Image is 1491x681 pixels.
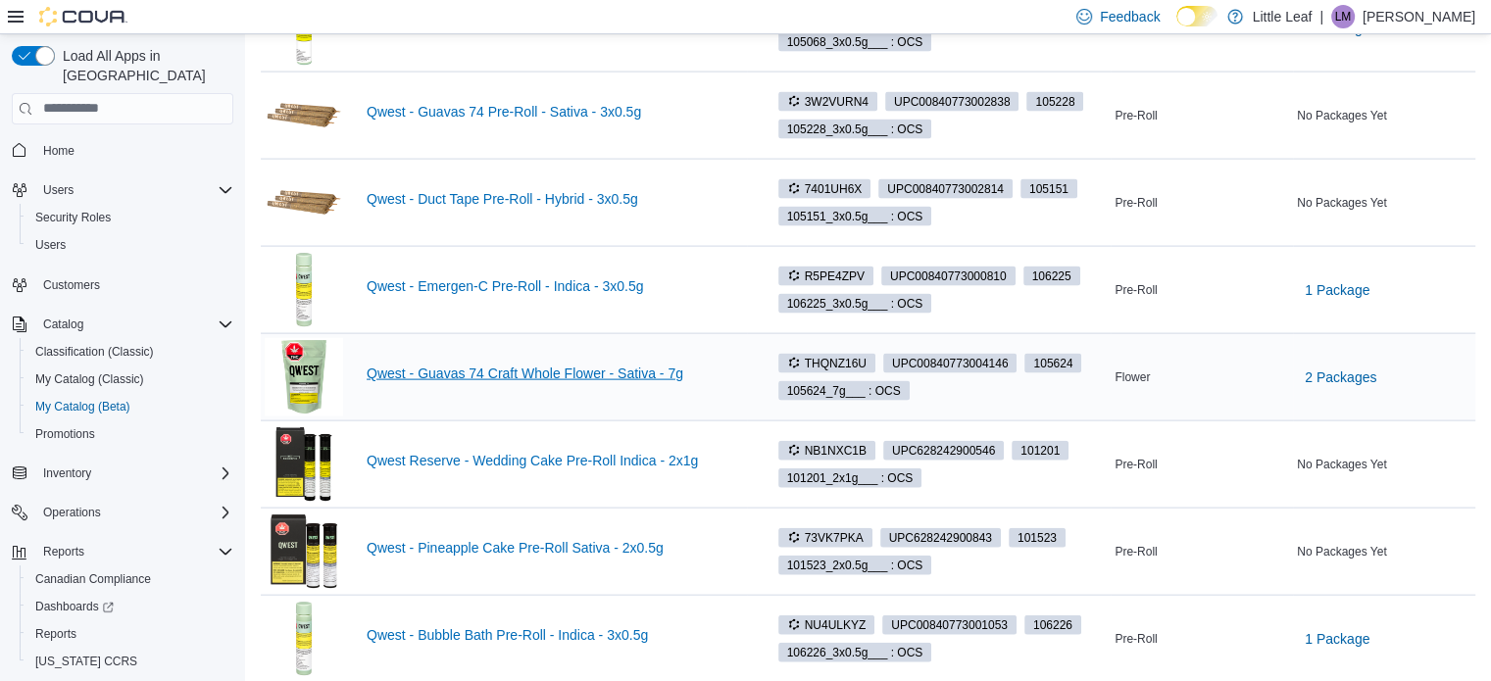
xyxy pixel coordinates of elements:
[1111,278,1293,302] div: Pre-Roll
[1029,180,1069,198] span: 105151
[35,540,92,563] button: Reports
[27,650,145,673] a: [US_STATE] CCRS
[1297,270,1377,310] button: 1 Package
[43,505,101,520] span: Operations
[787,529,864,547] span: 73VK7PKA
[787,268,865,285] span: R5PE4ZPV
[27,367,233,391] span: My Catalog (Classic)
[20,365,241,393] button: My Catalog (Classic)
[27,206,119,229] a: Security Roles
[20,620,241,648] button: Reports
[20,393,241,420] button: My Catalog (Beta)
[367,278,743,294] a: Qwest - Emergen-C Pre-Roll - Indica - 3x0.5g
[20,593,241,620] a: Dashboards
[1363,5,1475,28] p: [PERSON_NAME]
[265,251,343,329] img: Qwest - Emergen-C Pre-Roll - Indica - 3x0.5g
[894,93,1011,111] span: UPC 00840773002838
[885,92,1019,112] span: UPC00840773002838
[778,267,873,286] span: R5PE4ZPV
[1024,615,1081,635] span: 106226
[4,311,241,338] button: Catalog
[27,395,138,418] a: My Catalog (Beta)
[27,233,74,257] a: Users
[1111,104,1293,127] div: Pre-Roll
[1026,92,1083,112] span: 105228
[1023,267,1080,286] span: 106225
[43,143,75,159] span: Home
[787,208,923,225] span: 105151_3x0.5g___ : OCS
[1111,627,1293,651] div: Pre-Roll
[881,267,1016,286] span: UPC00840773000810
[787,382,901,400] span: 105624_7g___ : OCS
[35,426,95,442] span: Promotions
[35,371,144,387] span: My Catalog (Classic)
[1253,5,1313,28] p: Little Leaf
[27,422,103,446] a: Promotions
[883,354,1018,373] span: UPC00840773004146
[4,136,241,165] button: Home
[4,270,241,299] button: Customers
[20,231,241,259] button: Users
[265,425,343,504] img: Qwest Reserve - Wedding Cake Pre-Roll Indica - 2x1g
[1024,354,1081,373] span: 105624
[367,453,743,468] a: Qwest Reserve - Wedding Cake Pre-Roll Indica - 2x1g
[1111,453,1293,476] div: Pre-Roll
[787,121,923,138] span: 105228_3x0.5g___ : OCS
[1033,616,1072,634] span: 106226
[887,180,1004,198] span: UPC 00840773002814
[367,540,743,556] a: Qwest - Pineapple Cake Pre-Roll Sativa - 2x0.5g
[883,441,1004,461] span: UPC628242900546
[265,164,343,242] img: Qwest - Duct Tape Pre-Roll - Hybrid - 3x0.5g
[892,355,1009,372] span: UPC 00840773004146
[4,538,241,565] button: Reports
[1293,453,1475,476] div: No Packages Yet
[1020,179,1077,199] span: 105151
[27,340,162,364] a: Classification (Classic)
[35,272,233,297] span: Customers
[27,650,233,673] span: Washington CCRS
[1305,629,1369,649] span: 1 Package
[27,395,233,418] span: My Catalog (Beta)
[1335,5,1352,28] span: LM
[35,178,233,202] span: Users
[35,654,137,669] span: [US_STATE] CCRS
[35,399,130,414] span: My Catalog (Beta)
[1018,529,1057,547] span: 101523
[265,338,343,416] img: Qwest - Guavas 74 Craft Whole Flower - Sativa - 7g
[35,313,91,336] button: Catalog
[1111,540,1293,563] div: Pre-Roll
[778,528,872,548] span: 73VK7PKA
[27,567,159,591] a: Canadian Compliance
[1293,104,1475,127] div: No Packages Yet
[27,206,233,229] span: Security Roles
[1319,5,1323,28] p: |
[4,499,241,526] button: Operations
[1111,191,1293,215] div: Pre-Roll
[1305,367,1376,387] span: 2 Packages
[892,442,995,460] span: UPC 628242900546
[1100,7,1160,26] span: Feedback
[39,7,127,26] img: Cova
[1176,6,1218,26] input: Dark Mode
[35,313,233,336] span: Catalog
[35,210,111,225] span: Security Roles
[265,600,343,678] img: Qwest - Bubble Bath Pre-Roll - Indica - 3x0.5g
[787,469,914,487] span: 101201_2x1g___ : OCS
[1293,191,1475,215] div: No Packages Yet
[35,273,108,297] a: Customers
[27,367,152,391] a: My Catalog (Classic)
[787,355,867,372] span: THQNZ16U
[1035,93,1074,111] span: 105228
[35,599,114,614] span: Dashboards
[891,616,1008,634] span: UPC 00840773001053
[27,567,233,591] span: Canadian Compliance
[1293,540,1475,563] div: No Packages Yet
[35,501,233,524] span: Operations
[778,643,932,662] span: 106226_3x0.5g___ : OCS
[1012,441,1069,461] span: 101201
[35,571,151,587] span: Canadian Compliance
[787,295,923,313] span: 106225_3x0.5g___ : OCS
[778,556,932,575] span: 101523_2x0.5g___ : OCS
[367,104,743,120] a: Qwest - Guavas 74 Pre-Roll - Sativa - 3x0.5g
[35,626,76,642] span: Reports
